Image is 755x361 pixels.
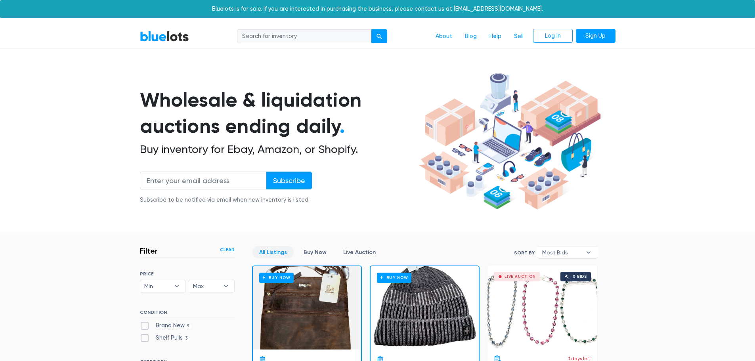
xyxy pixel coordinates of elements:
[573,275,587,279] div: 0 bids
[542,246,582,258] span: Most Bids
[259,273,294,283] h6: Buy Now
[140,334,190,342] label: Shelf Pulls
[297,246,333,258] a: Buy Now
[429,29,459,44] a: About
[377,273,411,283] h6: Buy Now
[168,280,185,292] b: ▾
[580,246,597,258] b: ▾
[508,29,530,44] a: Sell
[140,143,416,156] h2: Buy inventory for Ebay, Amazon, or Shopify.
[340,114,345,138] span: .
[144,280,170,292] span: Min
[487,265,597,349] a: Live Auction 0 bids
[220,246,235,253] a: Clear
[416,69,604,214] img: hero-ee84e7d0318cb26816c560f6b4441b76977f77a177738b4e94f68c95b2b83dbb.png
[576,29,615,43] a: Sign Up
[459,29,483,44] a: Blog
[183,335,190,342] span: 3
[483,29,508,44] a: Help
[193,280,219,292] span: Max
[140,309,235,318] h6: CONDITION
[237,29,372,44] input: Search for inventory
[252,246,294,258] a: All Listings
[533,29,573,43] a: Log In
[140,321,192,330] label: Brand New
[218,280,234,292] b: ▾
[371,266,479,350] a: Buy Now
[185,323,192,329] span: 9
[266,172,312,189] input: Subscribe
[140,196,312,204] div: Subscribe to be notified via email when new inventory is listed.
[140,31,189,42] a: BlueLots
[253,266,361,350] a: Buy Now
[505,275,536,279] div: Live Auction
[140,246,158,256] h3: Filter
[514,249,535,256] label: Sort By
[140,271,235,277] h6: PRICE
[140,87,416,139] h1: Wholesale & liquidation auctions ending daily
[336,246,382,258] a: Live Auction
[140,172,267,189] input: Enter your email address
